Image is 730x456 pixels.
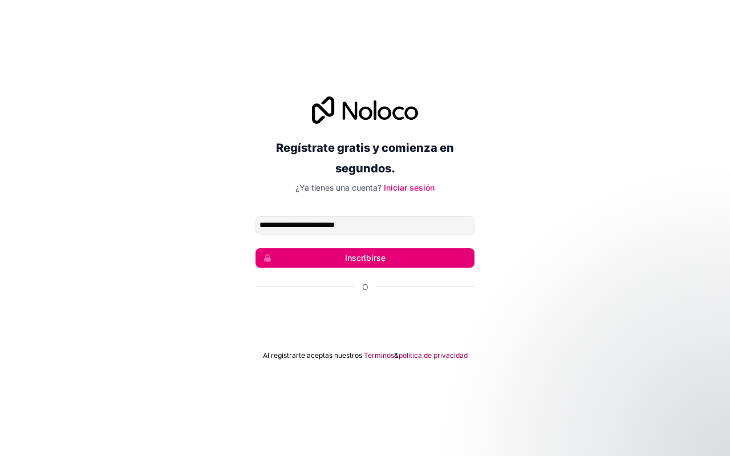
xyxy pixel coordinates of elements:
[250,305,480,330] iframe: Botón Iniciar sesión con Google
[345,253,386,263] font: Inscribirse
[364,351,394,360] a: Términos
[276,141,454,175] font: Regístrate gratis y comienza en segundos.
[394,351,399,360] font: &
[399,351,468,360] a: política de privacidad
[255,248,474,268] button: Inscribirse
[263,351,362,360] font: Al registrarte aceptas nuestros
[399,351,468,360] font: política de privacidad
[384,183,435,192] a: Iniciar sesión
[255,216,474,235] input: Dirección de correo electrónico
[502,370,730,450] iframe: Mensaje de notificaciones del intercomunicador
[295,183,382,192] font: ¿Ya tienes una cuenta?
[364,351,394,360] font: Términos
[362,282,368,292] font: O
